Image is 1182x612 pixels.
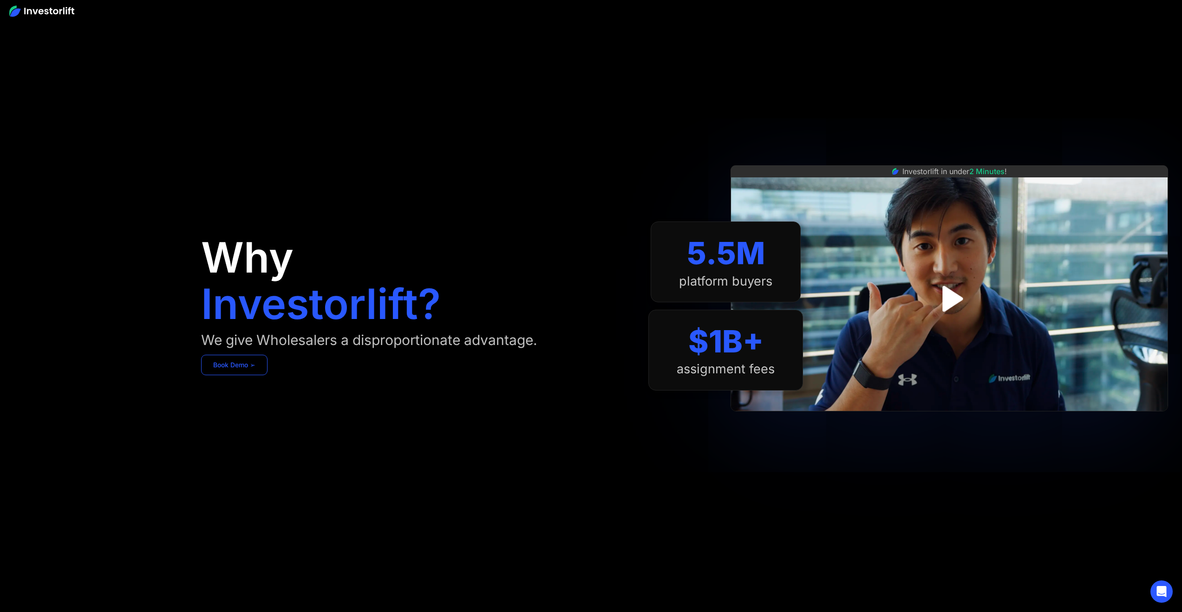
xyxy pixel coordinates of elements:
[679,274,772,289] div: platform buyers
[687,235,765,272] div: 5.5M
[1150,580,1173,603] div: Open Intercom Messenger
[201,332,537,347] div: We give Wholesalers a disproportionate advantage.
[880,416,1019,427] iframe: Customer reviews powered by Trustpilot
[969,167,1005,176] span: 2 Minutes
[902,166,1007,177] div: Investorlift in under !
[688,323,764,360] div: $1B+
[929,278,970,319] a: open lightbox
[201,355,268,375] a: Book Demo ➢
[677,362,775,377] div: assignment fees
[201,283,441,325] h1: Investorlift?
[201,237,294,279] h1: Why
